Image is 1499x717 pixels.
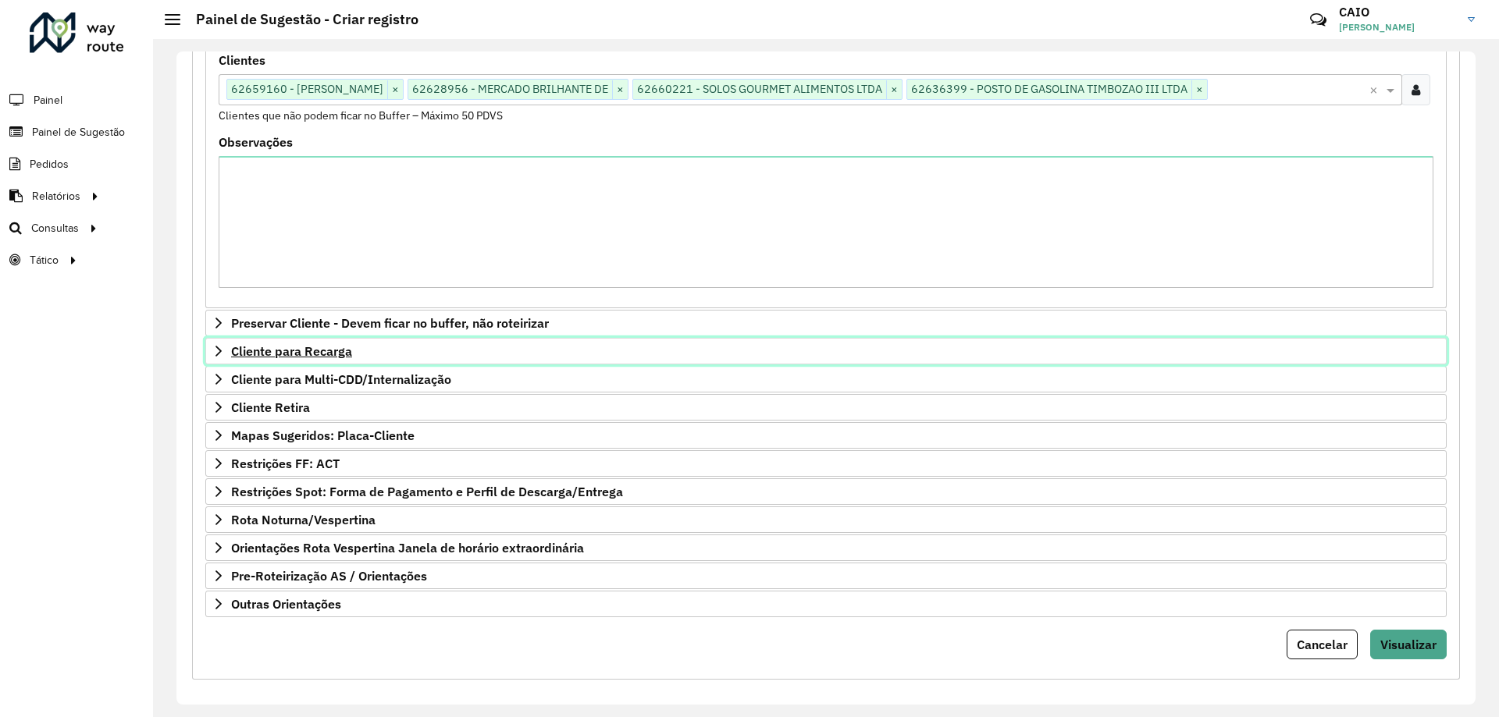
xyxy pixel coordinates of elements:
[387,80,403,99] span: ×
[231,570,427,582] span: Pre-Roteirização AS / Orientações
[227,80,387,98] span: 62659160 - [PERSON_NAME]
[205,366,1447,392] a: Cliente para Multi-CDD/Internalização
[205,506,1447,533] a: Rota Noturna/Vespertina
[231,485,623,498] span: Restrições Spot: Forma de Pagamento e Perfil de Descarga/Entrega
[231,401,310,414] span: Cliente Retira
[231,345,352,357] span: Cliente para Recarga
[31,220,79,236] span: Consultas
[907,80,1191,98] span: 62636399 - POSTO DE GASOLINA TIMBOZAO III LTDA
[1301,3,1335,37] a: Contato Rápido
[219,108,503,122] small: Clientes que não podem ficar no Buffer – Máximo 50 PDVS
[205,310,1447,336] a: Preservar Cliente - Devem ficar no buffer, não roteirizar
[231,541,584,554] span: Orientações Rota Vespertina Janela de horário extraordinária
[205,534,1447,561] a: Orientações Rota Vespertina Janela de horário extraordinária
[34,92,62,108] span: Painel
[30,156,69,172] span: Pedidos
[633,80,886,98] span: 62660221 - SOLOS GOURMET ALIMENTOS LTDA
[32,188,80,204] span: Relatórios
[205,450,1447,477] a: Restrições FF: ACT
[1369,80,1383,99] span: Clear all
[1287,630,1358,659] button: Cancelar
[231,598,341,610] span: Outras Orientações
[205,478,1447,505] a: Restrições Spot: Forma de Pagamento e Perfil de Descarga/Entrega
[231,373,451,385] span: Cliente para Multi-CDD/Internalização
[205,563,1447,589] a: Pre-Roteirização AS / Orientações
[408,80,612,98] span: 62628956 - MERCADO BRILHANTE DE
[205,338,1447,364] a: Cliente para Recarga
[231,317,549,329] span: Preservar Cliente - Devem ficar no buffer, não roteirizar
[30,252,59,268] span: Tático
[1370,630,1447,659] button: Visualizar
[205,394,1447,421] a: Cliente Retira
[1339,20,1456,34] span: [PERSON_NAME]
[1191,80,1207,99] span: ×
[180,11,418,28] h2: Painel de Sugestão - Criar registro
[32,124,125,140] span: Painel de Sugestão
[231,429,415,442] span: Mapas Sugeridos: Placa-Cliente
[219,51,265,69] label: Clientes
[205,48,1447,308] div: Priorizar Cliente - Não podem ficar no buffer
[231,457,340,470] span: Restrições FF: ACT
[1380,637,1437,652] span: Visualizar
[219,133,293,151] label: Observações
[1339,5,1456,20] h3: CAIO
[612,80,628,99] span: ×
[205,591,1447,617] a: Outras Orientações
[205,422,1447,449] a: Mapas Sugeridos: Placa-Cliente
[231,513,376,526] span: Rota Noturna/Vespertina
[886,80,902,99] span: ×
[1297,637,1348,652] span: Cancelar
